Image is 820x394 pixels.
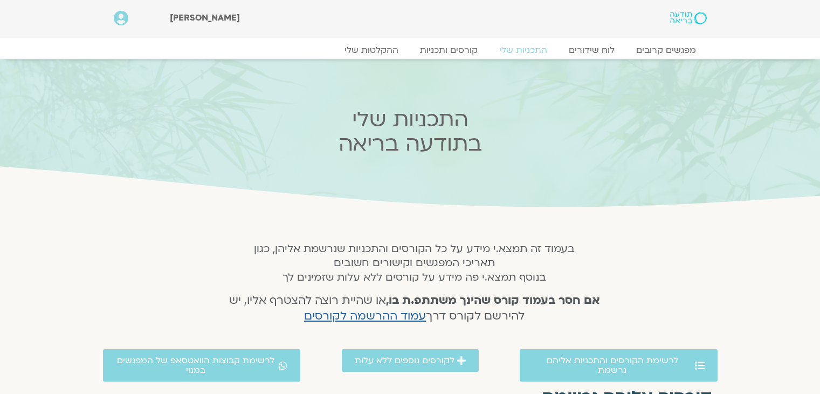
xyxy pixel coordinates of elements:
[386,293,600,308] strong: אם חסר בעמוד קורס שהינך משתתפ.ת בו,
[355,356,454,365] span: לקורסים נוספים ללא עלות
[114,45,707,56] nav: Menu
[488,45,558,56] a: התכניות שלי
[103,349,301,382] a: לרשימת קבוצות הוואטסאפ של המפגשים במנוי
[520,349,718,382] a: לרשימת הקורסים והתכניות אליהם נרשמת
[199,107,622,156] h2: התכניות שלי בתודעה בריאה
[116,356,277,375] span: לרשימת קבוצות הוואטסאפ של המפגשים במנוי
[625,45,707,56] a: מפגשים קרובים
[342,349,479,372] a: לקורסים נוספים ללא עלות
[215,242,614,284] h5: בעמוד זה תמצא.י מידע על כל הקורסים והתכניות שנרשמת אליהן, כגון תאריכי המפגשים וקישורים חשובים בנו...
[215,293,614,324] h4: או שהיית רוצה להצטרף אליו, יש להירשם לקורס דרך
[409,45,488,56] a: קורסים ותכניות
[334,45,409,56] a: ההקלטות שלי
[304,308,426,324] a: עמוד ההרשמה לקורסים
[533,356,692,375] span: לרשימת הקורסים והתכניות אליהם נרשמת
[170,12,240,24] span: [PERSON_NAME]
[558,45,625,56] a: לוח שידורים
